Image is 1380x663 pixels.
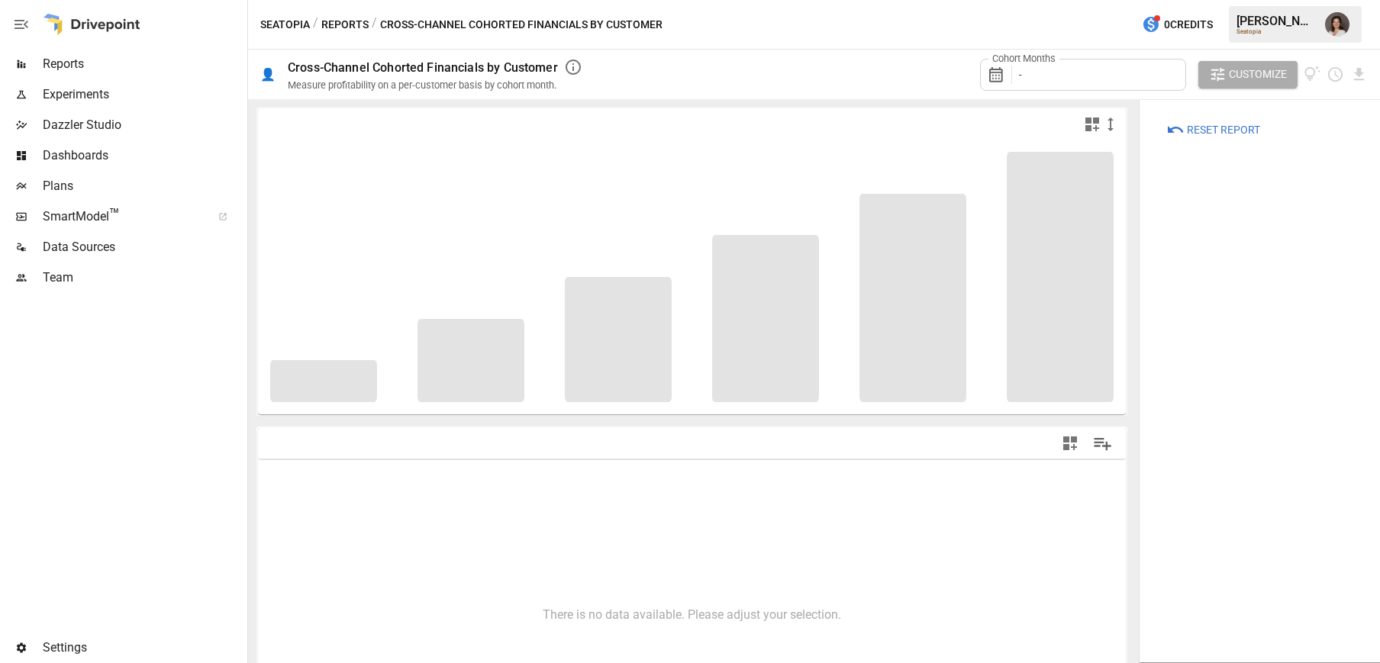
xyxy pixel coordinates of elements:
[1085,426,1120,461] button: Manage Columns
[1237,28,1316,35] div: Seatopia
[1350,66,1368,83] button: Download report
[1164,15,1213,34] span: 0 Credits
[43,85,244,104] span: Experiments
[43,116,244,134] span: Dazzler Studio
[321,15,369,34] button: Reports
[43,55,244,73] span: Reports
[43,639,244,657] span: Settings
[1136,11,1219,39] button: 0Credits
[1316,3,1359,46] button: Franziska Ibscher
[1156,116,1271,143] button: Reset Report
[543,607,841,624] p: There is no data available. Please adjust your selection.
[43,238,244,256] span: Data Sources
[43,269,244,287] span: Team
[43,208,202,226] span: SmartModel
[372,15,377,34] div: /
[1229,65,1287,84] span: Customize
[1304,61,1321,89] button: View documentation
[43,146,244,165] span: Dashboards
[1327,66,1344,83] button: Schedule report
[43,177,244,195] span: Plans
[1237,14,1316,28] div: [PERSON_NAME]
[260,67,276,82] div: 👤
[988,52,1059,66] label: Cohort Months
[288,60,558,75] div: Cross-Channel Cohorted Financials by Customer
[1198,61,1298,89] button: Customize
[1019,69,1022,80] span: -
[109,205,120,224] span: ™
[313,15,318,34] div: /
[1187,121,1260,140] span: Reset Report
[288,79,556,91] div: Measure profitability on a per-customer basis by cohort month.
[260,15,310,34] button: Seatopia
[1325,12,1349,37] img: Franziska Ibscher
